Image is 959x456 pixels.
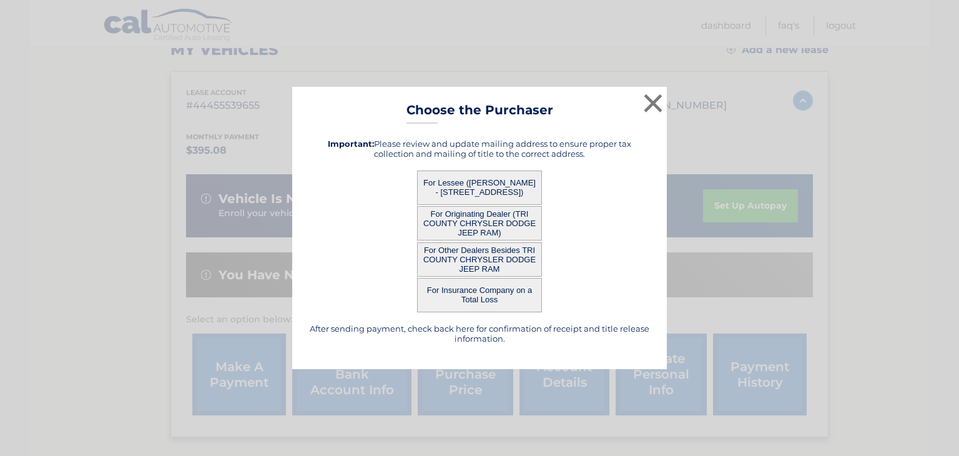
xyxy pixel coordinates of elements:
h5: Please review and update mailing address to ensure proper tax collection and mailing of title to ... [308,139,651,159]
h3: Choose the Purchaser [406,102,553,124]
strong: Important: [328,139,374,149]
button: For Insurance Company on a Total Loss [417,278,542,312]
button: × [641,91,666,116]
button: For Other Dealers Besides TRI COUNTY CHRYSLER DODGE JEEP RAM [417,242,542,277]
button: For Originating Dealer (TRI COUNTY CHRYSLER DODGE JEEP RAM) [417,206,542,240]
h5: After sending payment, check back here for confirmation of receipt and title release information. [308,324,651,344]
button: For Lessee ([PERSON_NAME] - [STREET_ADDRESS]) [417,171,542,205]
